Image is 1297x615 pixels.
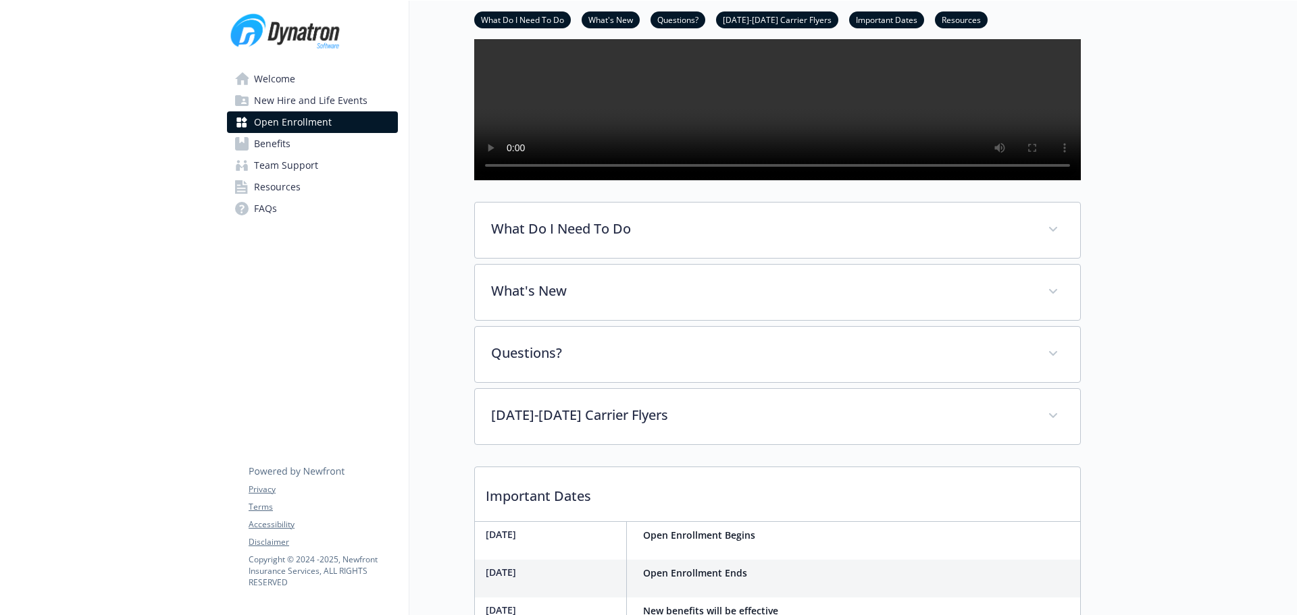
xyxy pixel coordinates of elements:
[475,467,1080,517] p: Important Dates
[475,265,1080,320] div: What's New
[491,219,1032,239] p: What Do I Need To Do
[935,13,988,26] a: Resources
[227,68,398,90] a: Welcome
[254,111,332,133] span: Open Enrollment
[249,554,397,588] p: Copyright © 2024 - 2025 , Newfront Insurance Services, ALL RIGHTS RESERVED
[254,90,367,111] span: New Hire and Life Events
[716,13,838,26] a: [DATE]-[DATE] Carrier Flyers
[474,13,571,26] a: What Do I Need To Do
[491,281,1032,301] p: What's New
[254,155,318,176] span: Team Support
[227,133,398,155] a: Benefits
[582,13,640,26] a: What's New
[254,176,301,198] span: Resources
[643,566,747,579] strong: Open Enrollment Ends
[249,518,397,531] a: Accessibility
[227,198,398,219] a: FAQs
[643,529,755,541] strong: Open Enrollment Begins
[227,90,398,111] a: New Hire and Life Events
[651,13,705,26] a: Questions?
[249,483,397,496] a: Privacy
[254,68,295,90] span: Welcome
[227,155,398,176] a: Team Support
[475,327,1080,382] div: Questions?
[254,133,290,155] span: Benefits
[475,389,1080,444] div: [DATE]-[DATE] Carrier Flyers
[486,565,621,579] p: [DATE]
[849,13,924,26] a: Important Dates
[491,343,1032,363] p: Questions?
[227,111,398,133] a: Open Enrollment
[227,176,398,198] a: Resources
[486,527,621,541] p: [DATE]
[491,405,1032,425] p: [DATE]-[DATE] Carrier Flyers
[249,501,397,513] a: Terms
[249,536,397,548] a: Disclaimer
[475,203,1080,258] div: What Do I Need To Do
[254,198,277,219] span: FAQs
